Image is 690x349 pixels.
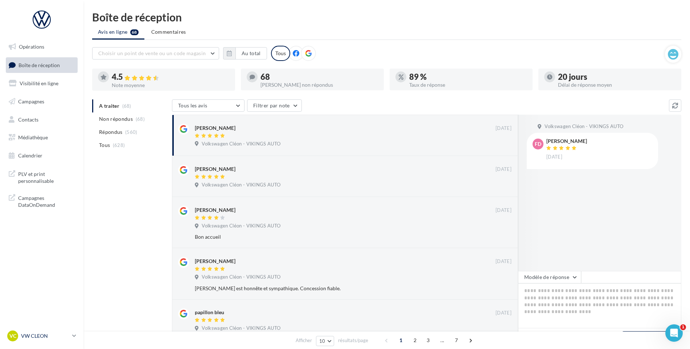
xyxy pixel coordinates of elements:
a: Médiathèque [4,130,79,145]
span: Campagnes DataOnDemand [18,193,75,209]
span: [DATE] [496,125,512,132]
span: 7 [451,334,462,346]
div: 20 jours [558,73,675,81]
span: Choisir un point de vente ou un code magasin [98,50,206,56]
span: Volkswagen Cléon - VIKINGS AUTO [202,182,280,188]
span: [DATE] [496,166,512,173]
a: Campagnes DataOnDemand [4,190,79,212]
span: (628) [113,142,125,148]
div: Note moyenne [112,83,229,88]
span: Contacts [18,116,38,122]
div: 89 % [409,73,527,81]
span: Répondus [99,128,123,136]
span: Médiathèque [18,134,48,140]
span: Non répondus [99,115,133,123]
a: Calendrier [4,148,79,163]
span: [DATE] [496,310,512,316]
div: [PERSON_NAME] [195,206,235,214]
div: Taux de réponse [409,82,527,87]
a: Contacts [4,112,79,127]
span: Volkswagen Cléon - VIKINGS AUTO [202,325,280,332]
span: PLV et print personnalisable [18,169,75,185]
span: 10 [319,338,325,344]
div: Boîte de réception [92,12,681,22]
a: Campagnes [4,94,79,109]
button: 10 [316,336,334,346]
span: Volkswagen Cléon - VIKINGS AUTO [545,123,623,130]
div: Délai de réponse moyen [558,82,675,87]
span: résultats/page [338,337,368,344]
p: VW CLEON [21,332,69,340]
span: VC [9,332,16,340]
button: Au total [235,47,267,59]
button: Choisir un point de vente ou un code magasin [92,47,219,59]
span: ... [436,334,448,346]
div: [PERSON_NAME] [195,258,235,265]
span: [DATE] [546,154,562,160]
div: 68 [260,73,378,81]
span: Volkswagen Cléon - VIKINGS AUTO [202,274,280,280]
span: [DATE] [496,258,512,265]
div: papillon bleu [195,309,224,316]
div: Bon accueil [195,233,464,241]
div: Tous [271,46,290,61]
div: [PERSON_NAME] non répondus [260,82,378,87]
span: Commentaires [151,29,186,35]
iframe: Intercom live chat [665,324,683,342]
span: 1 [395,334,407,346]
span: 2 [409,334,421,346]
div: 4.5 [112,73,229,81]
a: PLV et print personnalisable [4,166,79,188]
span: Opérations [19,44,44,50]
a: Visibilité en ligne [4,76,79,91]
span: Fd [535,140,541,148]
a: Opérations [4,39,79,54]
span: Visibilité en ligne [20,80,58,86]
span: 3 [422,334,434,346]
button: Tous les avis [172,99,245,112]
span: Campagnes [18,98,44,104]
span: (68) [136,116,145,122]
div: [PERSON_NAME] [546,139,587,144]
span: Volkswagen Cléon - VIKINGS AUTO [202,223,280,229]
span: Tous [99,141,110,149]
button: Au total [223,47,267,59]
button: Filtrer par note [247,99,302,112]
div: [PERSON_NAME] [195,124,235,132]
span: Tous les avis [178,102,208,108]
div: [PERSON_NAME] [195,165,235,173]
div: [PERSON_NAME] est honnête et sympathique. Concession fiable. [195,285,464,292]
span: Calendrier [18,152,42,159]
span: Volkswagen Cléon - VIKINGS AUTO [202,141,280,147]
a: Boîte de réception [4,57,79,73]
span: 1 [680,324,686,330]
span: (560) [125,129,137,135]
span: [DATE] [496,207,512,214]
span: Boîte de réception [19,62,60,68]
a: VC VW CLEON [6,329,78,343]
button: Modèle de réponse [518,271,581,283]
span: Afficher [296,337,312,344]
